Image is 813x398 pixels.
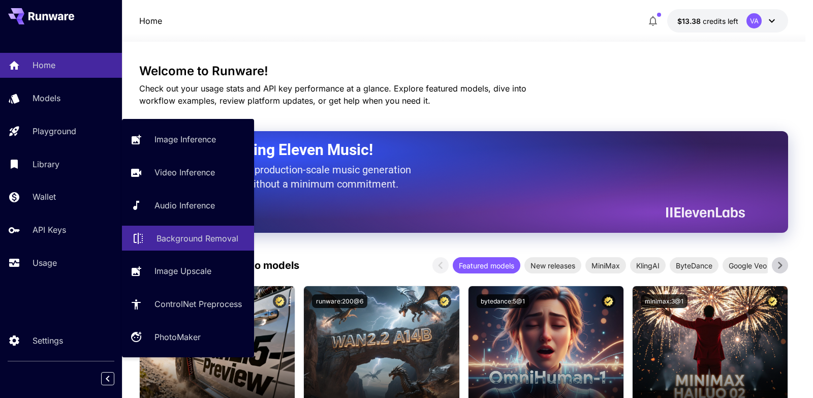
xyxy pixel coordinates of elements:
[477,294,529,308] button: bytedance:5@1
[630,260,666,271] span: KlingAI
[165,163,419,191] p: The only way to get production-scale music generation from Eleven Labs without a minimum commitment.
[453,260,520,271] span: Featured models
[157,232,238,244] p: Background Removal
[122,160,254,185] a: Video Inference
[154,199,215,211] p: Audio Inference
[122,226,254,251] a: Background Removal
[602,294,615,308] button: Certified Model – Vetted for best performance and includes a commercial license.
[766,294,779,308] button: Certified Model – Vetted for best performance and includes a commercial license.
[139,15,162,27] nav: breadcrumb
[139,83,526,106] span: Check out your usage stats and API key performance at a glance. Explore featured models, dive int...
[109,370,122,388] div: Collapse sidebar
[33,59,55,71] p: Home
[273,294,287,308] button: Certified Model – Vetted for best performance and includes a commercial license.
[154,133,216,145] p: Image Inference
[122,193,254,218] a: Audio Inference
[33,224,66,236] p: API Keys
[33,158,59,170] p: Library
[677,16,738,26] div: $13.375
[154,166,215,178] p: Video Inference
[33,92,60,104] p: Models
[139,64,789,78] h3: Welcome to Runware!
[122,127,254,152] a: Image Inference
[101,372,114,385] button: Collapse sidebar
[723,260,773,271] span: Google Veo
[139,15,162,27] p: Home
[165,140,738,160] h2: Now Supporting Eleven Music!
[641,294,687,308] button: minimax:3@1
[33,191,56,203] p: Wallet
[154,265,211,277] p: Image Upscale
[667,9,788,33] button: $13.375
[122,259,254,284] a: Image Upscale
[746,13,762,28] div: VA
[670,260,718,271] span: ByteDance
[33,125,76,137] p: Playground
[437,294,451,308] button: Certified Model – Vetted for best performance and includes a commercial license.
[524,260,581,271] span: New releases
[585,260,626,271] span: MiniMax
[703,17,738,25] span: credits left
[122,292,254,317] a: ControlNet Preprocess
[33,334,63,347] p: Settings
[122,325,254,350] a: PhotoMaker
[154,331,201,343] p: PhotoMaker
[312,294,367,308] button: runware:200@6
[677,17,703,25] span: $13.38
[33,257,57,269] p: Usage
[154,298,242,310] p: ControlNet Preprocess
